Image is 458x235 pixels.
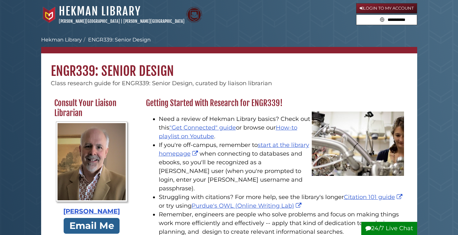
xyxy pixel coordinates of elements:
a: Hekman Library [41,37,82,43]
a: ENGR339: Senior Design [88,37,151,43]
li: Struggling with citations? For more help, see the library's longer or try using [159,193,404,210]
span: Class research guide for ENGR339: Senior Design, curated by liaison librarian [51,80,272,87]
a: How-to playlist on Youtube [159,124,297,140]
a: Login to My Account [356,3,417,14]
li: Need a review of Hekman Library basics? Check out this or browse our . [159,115,404,141]
img: Calvin Theological Seminary [186,7,202,23]
a: Citation 101 guide [344,194,404,201]
nav: breadcrumb [41,36,417,53]
a: Hekman Library [59,4,141,18]
span: | [121,19,122,24]
a: [PERSON_NAME][GEOGRAPHIC_DATA] [59,19,120,24]
button: 24/7 Live Chat [361,222,417,235]
h2: Getting Started with Research for ENGR339! [143,98,407,108]
img: Calvin University [41,7,57,23]
div: [PERSON_NAME] [54,207,129,216]
button: Search [378,15,386,23]
li: If you're off-campus, remember to when connecting to databases and ebooks, so you'll be recognize... [159,141,404,193]
a: Purdue's OWL (Online Writing Lab) [192,202,303,209]
img: Profile Photo [56,122,127,202]
a: [PERSON_NAME][GEOGRAPHIC_DATA] [123,19,184,24]
a: Email Me [64,218,120,234]
form: Search library guides, policies, and FAQs. [356,14,417,25]
h2: Consult Your Liaison Librarian [51,98,132,118]
a: start at the library homepage [159,141,309,157]
a: "Get Connected" guide [169,124,236,131]
a: Profile Photo [PERSON_NAME] [54,122,129,216]
h1: ENGR339: Senior Design [41,53,417,79]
